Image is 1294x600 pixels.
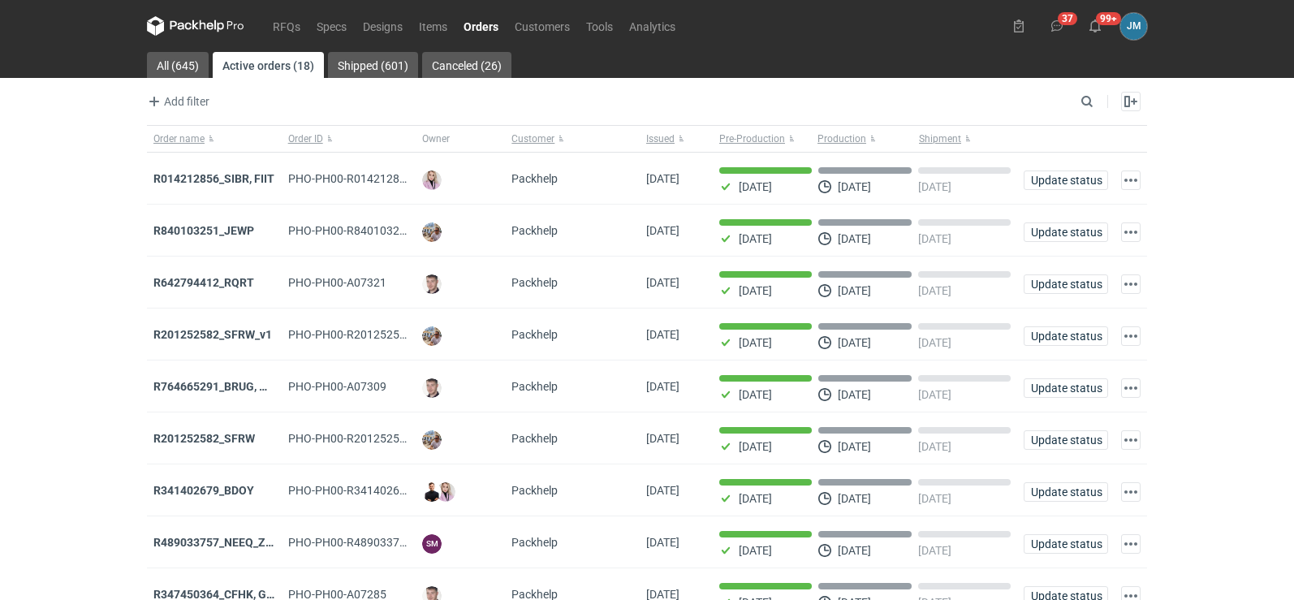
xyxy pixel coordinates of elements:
strong: R014212856_SIBR, FIIT [153,172,274,185]
a: RFQs [265,16,308,36]
img: Maciej Sikora [422,274,442,294]
span: Update status [1031,486,1101,498]
button: Actions [1121,326,1141,346]
button: 99+ [1082,13,1108,39]
img: Klaudia Wiśniewska [436,482,455,502]
p: [DATE] [739,544,772,557]
div: Joanna Myślak [1120,13,1147,40]
button: Order name [147,126,282,152]
button: Update status [1024,222,1108,242]
span: 06/10/2025 [646,172,679,185]
p: [DATE] [918,492,951,505]
p: [DATE] [838,180,871,193]
a: Customers [507,16,578,36]
p: [DATE] [838,440,871,453]
p: [DATE] [739,388,772,401]
span: Packhelp [511,432,558,445]
span: Pre-Production [719,132,785,145]
span: PHO-PH00-A07321 [288,276,386,289]
span: 29/09/2025 [646,484,679,497]
p: [DATE] [739,232,772,245]
button: Update status [1024,430,1108,450]
span: PHO-PH00-R489033757_NEEQ_ZVYP_WVPK_PHVG_SDDZ_GAYC [288,536,617,549]
button: Pre-Production [713,126,814,152]
p: [DATE] [838,336,871,349]
span: PHO-PH00-R201252582_SFRW_V1 [288,328,466,341]
button: Actions [1121,430,1141,450]
a: Tools [578,16,621,36]
a: R489033757_NEEQ_ZVYP_WVPK_PHVG_SDDZ_GAYC [153,536,428,549]
span: Update status [1031,382,1101,394]
span: Customer [511,132,554,145]
p: [DATE] [838,284,871,297]
p: [DATE] [739,284,772,297]
span: Packhelp [511,484,558,497]
span: Packhelp [511,536,558,549]
a: Designs [355,16,411,36]
img: Tomasz Kubiak [422,482,442,502]
img: Klaudia Wiśniewska [422,171,442,190]
button: JM [1120,13,1147,40]
p: [DATE] [918,388,951,401]
button: Issued [640,126,713,152]
span: 03/10/2025 [646,276,679,289]
button: Update status [1024,534,1108,554]
p: [DATE] [739,336,772,349]
span: Update status [1031,434,1101,446]
button: Production [814,126,916,152]
img: Michał Palasek [422,222,442,242]
button: Actions [1121,171,1141,190]
button: Add filter [144,92,210,111]
button: Actions [1121,534,1141,554]
button: Update status [1024,378,1108,398]
p: [DATE] [739,180,772,193]
p: [DATE] [918,284,951,297]
span: PHO-PH00-A07309 [288,380,386,393]
span: 29/09/2025 [646,536,679,549]
span: 01/10/2025 [646,328,679,341]
span: PHO-PH00-R341402679_BDOY [288,484,446,497]
a: R201252582_SFRW_v1 [153,328,272,341]
a: Orders [455,16,507,36]
span: 01/10/2025 [646,380,679,393]
p: [DATE] [838,388,871,401]
strong: R642794412_RQRT [153,276,254,289]
span: Packhelp [511,328,558,341]
button: Update status [1024,171,1108,190]
p: [DATE] [739,492,772,505]
button: Actions [1121,378,1141,398]
span: Update status [1031,538,1101,550]
a: R201252582_SFRW [153,432,255,445]
span: Owner [422,132,450,145]
span: Shipment [919,132,961,145]
span: Update status [1031,278,1101,290]
span: Update status [1031,227,1101,238]
span: PHO-PH00-R014212856_SIBR,-FIIT [288,172,467,185]
span: Production [817,132,866,145]
a: Specs [308,16,355,36]
a: Shipped (601) [328,52,418,78]
span: Order ID [288,132,323,145]
button: Update status [1024,482,1108,502]
p: [DATE] [838,232,871,245]
button: Actions [1121,482,1141,502]
img: Michał Palasek [422,430,442,450]
span: Update status [1031,175,1101,186]
button: Update status [1024,326,1108,346]
a: R764665291_BRUG, HPRK [153,380,289,393]
p: [DATE] [838,544,871,557]
p: [DATE] [918,336,951,349]
p: [DATE] [918,180,951,193]
a: Analytics [621,16,684,36]
span: Packhelp [511,172,558,185]
a: R341402679_BDOY [153,484,254,497]
span: 03/10/2025 [646,224,679,237]
button: Order ID [282,126,416,152]
a: Active orders (18) [213,52,324,78]
span: Packhelp [511,276,558,289]
span: PHO-PH00-R840103251_JEWP [288,224,447,237]
p: [DATE] [918,440,951,453]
